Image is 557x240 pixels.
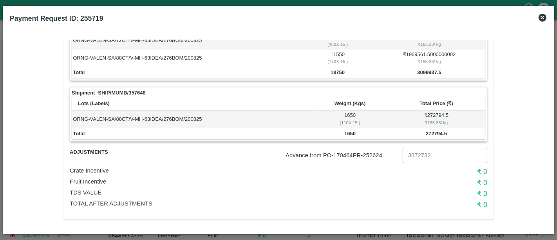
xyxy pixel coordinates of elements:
[70,199,348,208] p: Total After adjustments
[374,58,484,65] div: ₹ 165.33 / kg
[302,49,373,67] td: 11550
[403,148,487,163] input: Advance
[420,100,453,106] b: Total Price (₹)
[374,41,484,48] div: ₹ 165.33 / kg
[78,100,110,106] b: Lots (Labels)
[348,166,487,177] h6: ₹ 0
[417,69,441,75] b: 3099937.5
[70,177,348,186] p: Fruit Incentive
[70,166,348,175] p: Crate Incentive
[373,49,485,67] td: ₹ 1909561.5000000002
[348,177,487,188] h6: ₹ 0
[344,131,356,136] b: 1650
[314,119,386,126] div: ( 110 X 15 )
[10,15,103,22] b: Payment Request ID: 255719
[72,89,146,97] strong: Shipment - SHIP/MUMB/357648
[348,199,487,210] h6: ₹ 0
[387,111,485,128] td: ₹ 272794.5
[72,32,302,49] td: ORNG-VALEN-SA/72CT/V-MH-63IDEA/276BOM/200825
[73,131,85,136] b: Total
[303,41,372,48] div: ( 480 X 15 )
[426,131,447,136] b: 272794.5
[335,100,366,106] b: Weight (Kgs)
[389,119,484,126] div: ₹ 165.33 / kg
[348,188,487,199] h6: ₹ 0
[72,49,302,67] td: ORNG-VALEN-SA/88CT/V-MH-63IDEA/276BOM/200825
[286,151,400,160] p: Advance from PO- 170464 PR- 252624
[73,69,85,75] b: Total
[373,32,485,49] td: ₹ 1190376
[331,69,345,75] b: 18750
[70,188,348,197] p: TDS VALUE
[302,32,373,49] td: 7200
[70,148,139,157] span: Adjustments
[72,111,313,128] td: ORNG-VALEN-SA/88CT/V-MH-63IDEA/276BOM/200825
[303,58,372,65] div: ( 770 X 15 )
[313,111,387,128] td: 1650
